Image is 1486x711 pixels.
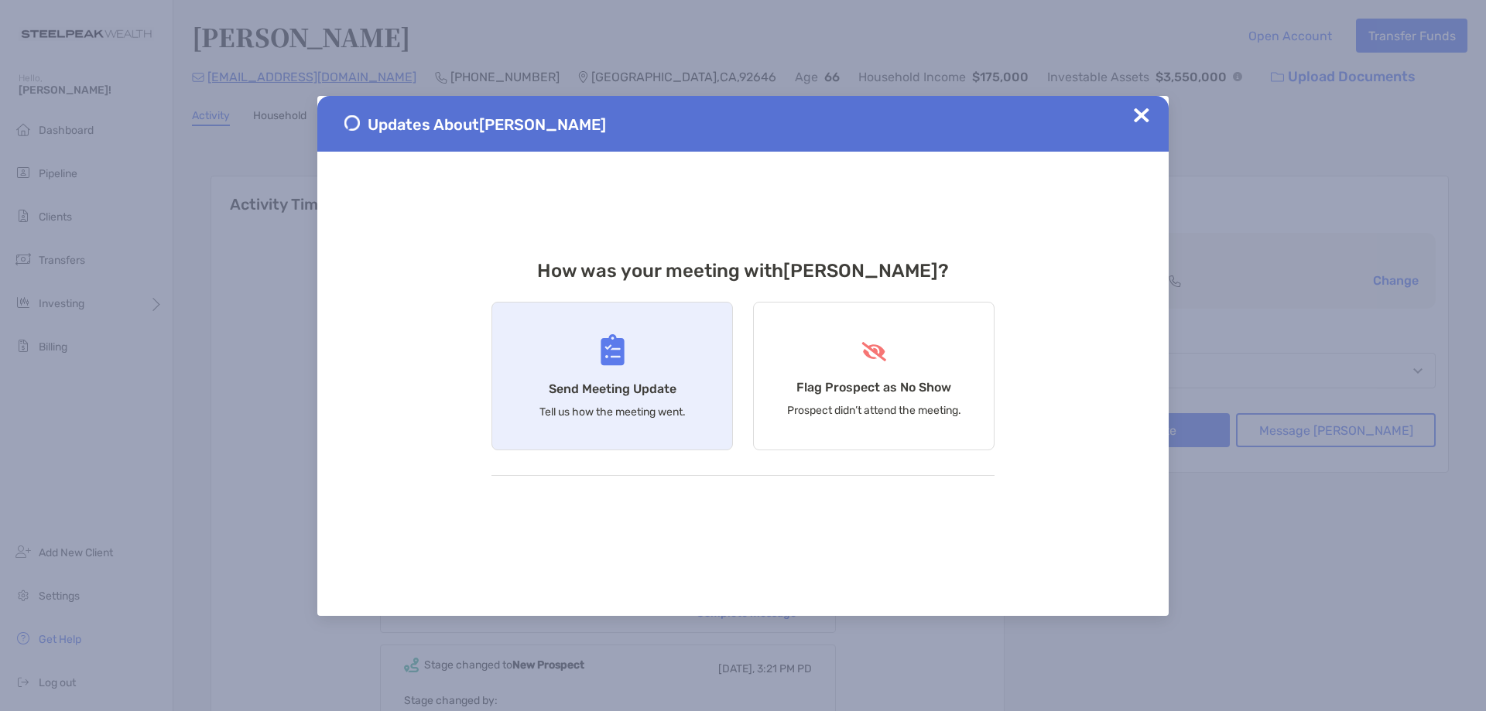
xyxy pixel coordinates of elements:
img: Send Meeting Update [601,334,625,366]
h3: How was your meeting with [PERSON_NAME] ? [491,260,995,282]
img: Close Updates Zoe [1134,108,1149,123]
h4: Flag Prospect as No Show [796,380,951,395]
h4: Send Meeting Update [549,381,676,396]
p: Prospect didn’t attend the meeting. [787,404,961,417]
img: Send Meeting Update 1 [344,115,360,131]
img: Flag Prospect as No Show [860,342,889,361]
span: Updates About [PERSON_NAME] [368,115,606,134]
p: Tell us how the meeting went. [539,405,686,419]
